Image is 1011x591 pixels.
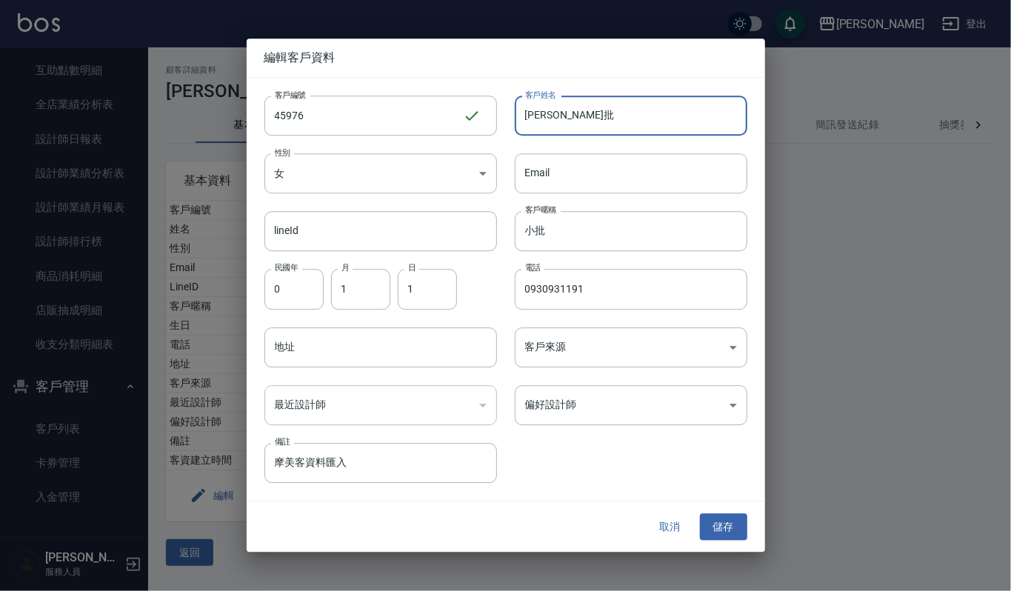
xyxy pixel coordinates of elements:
label: 月 [341,263,349,274]
label: 客戶姓名 [525,89,556,100]
label: 客戶暱稱 [525,205,556,216]
div: 女 [264,153,497,193]
label: 民國年 [275,263,298,274]
label: 備註 [275,436,290,447]
label: 日 [408,263,416,274]
button: 儲存 [700,513,747,541]
button: 取消 [647,513,694,541]
span: 編輯客戶資料 [264,50,747,65]
label: 客戶編號 [275,89,306,100]
label: 性別 [275,147,290,158]
label: 電話 [525,263,541,274]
